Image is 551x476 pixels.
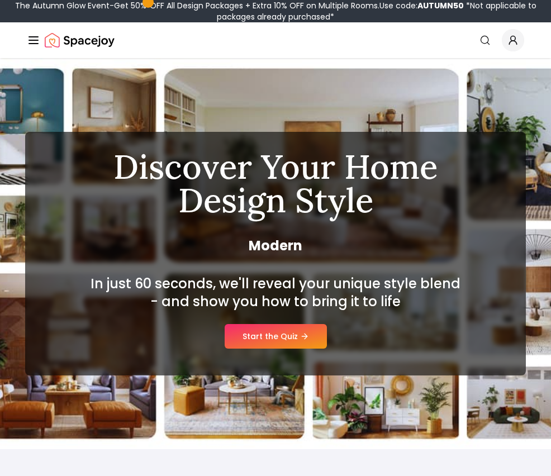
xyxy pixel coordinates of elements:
a: Start the Quiz [225,324,327,349]
nav: Global [27,22,524,58]
span: Modern [52,237,499,255]
img: Spacejoy Logo [45,29,115,51]
a: Spacejoy [45,29,115,51]
h2: In just 60 seconds, we'll reveal your unique style blend - and show you how to bring it to life [88,275,463,311]
h1: Discover Your Home Design Style [52,150,499,217]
